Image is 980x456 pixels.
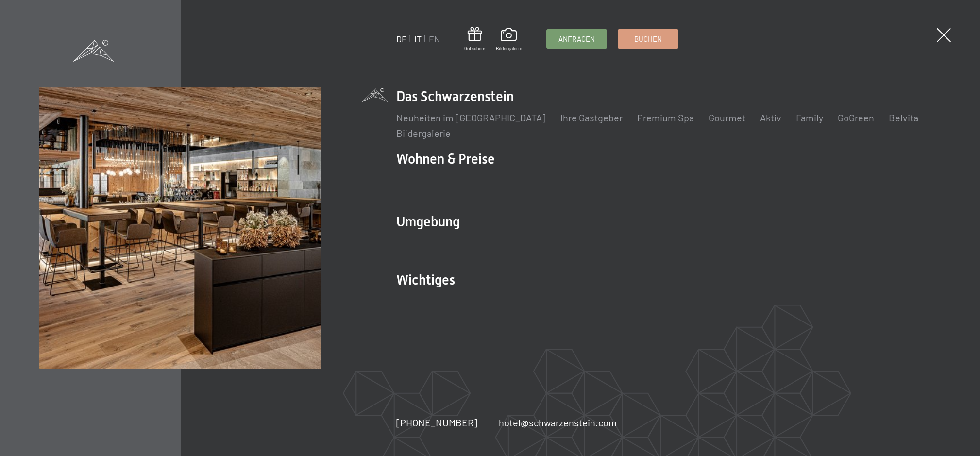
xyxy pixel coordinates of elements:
a: Belvita [889,112,918,123]
a: Buchen [618,30,678,48]
a: Bildergalerie [396,127,451,139]
span: Buchen [634,34,662,44]
a: Gourmet [709,112,745,123]
a: GoGreen [838,112,874,123]
a: Anfragen [547,30,607,48]
a: DE [396,34,407,44]
a: Gutschein [464,27,485,51]
span: Anfragen [558,34,595,44]
a: Premium Spa [637,112,694,123]
span: Gutschein [464,45,485,51]
a: Family [796,112,823,123]
span: Bildergalerie [496,45,522,51]
a: Aktiv [760,112,781,123]
a: hotel@schwarzenstein.com [499,416,617,429]
a: Neuheiten im [GEOGRAPHIC_DATA] [396,112,546,123]
a: EN [429,34,440,44]
span: [PHONE_NUMBER] [396,417,477,428]
a: Ihre Gastgeber [560,112,623,123]
a: IT [414,34,422,44]
a: [PHONE_NUMBER] [396,416,477,429]
a: Bildergalerie [496,28,522,51]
